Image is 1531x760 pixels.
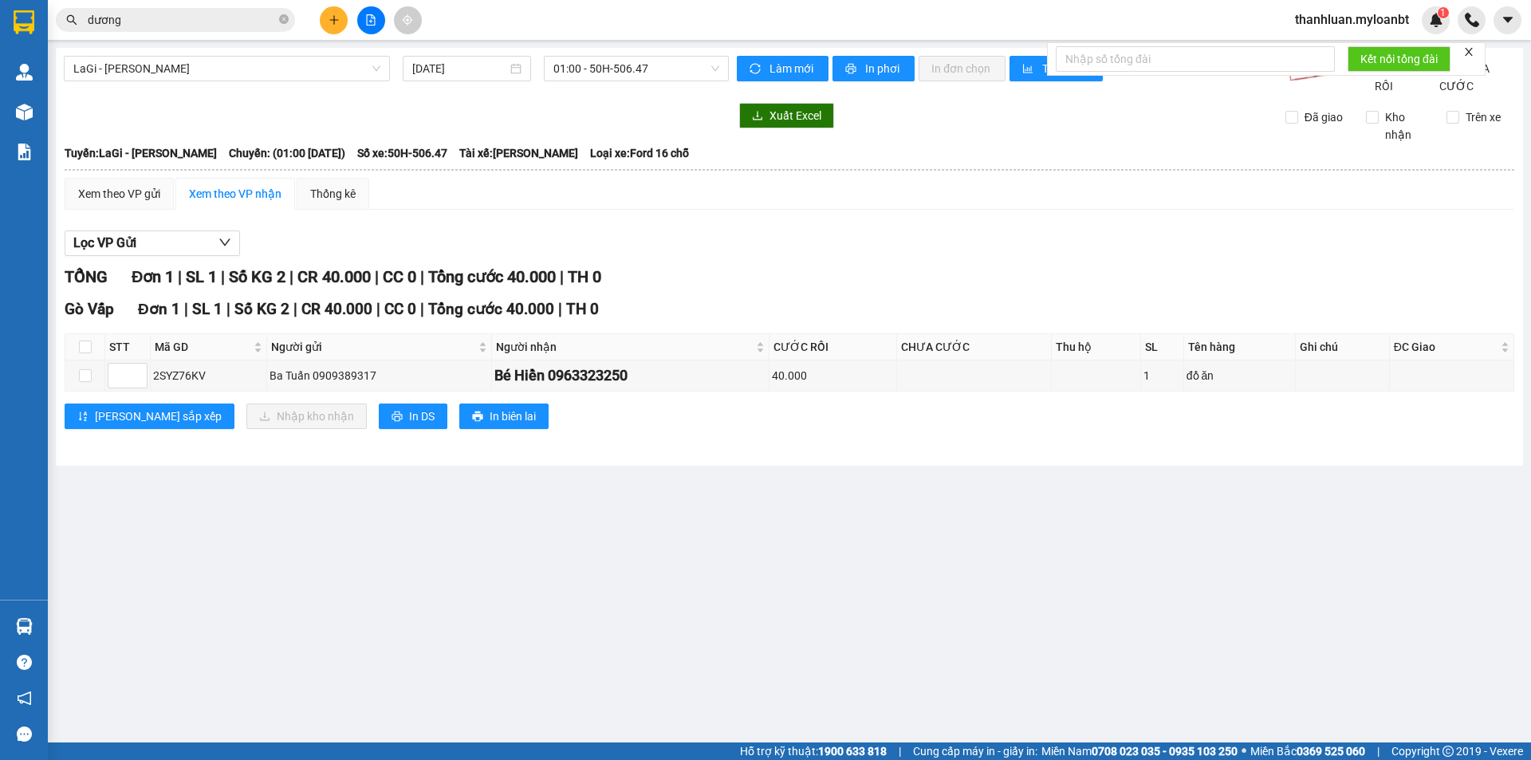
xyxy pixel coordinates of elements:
span: In biên lai [490,408,536,425]
button: file-add [357,6,385,34]
span: Cung cấp máy in - giấy in: [913,742,1037,760]
span: Miền Bắc [1250,742,1365,760]
button: syncLàm mới [737,56,828,81]
span: TH 0 [568,267,601,286]
td: 2SYZ76KV [151,360,267,392]
span: Làm mới [769,60,816,77]
span: search [66,14,77,26]
strong: 1900 633 818 [818,745,887,758]
span: thanhluan.myloanbt [1282,10,1422,30]
span: Tổng cước 40.000 [428,300,554,318]
span: Mã GD [155,338,250,356]
button: bar-chartThống kê [1010,56,1103,81]
span: Trên xe [1459,108,1507,126]
div: Xem theo VP nhận [189,185,281,203]
span: message [17,727,32,742]
span: | [560,267,564,286]
span: Số xe: 50H-506.47 [357,144,447,162]
span: | [226,300,230,318]
span: | [899,742,901,760]
button: Lọc VP Gửi [65,230,240,256]
span: Đơn 1 [132,267,174,286]
img: warehouse-icon [16,64,33,81]
span: close [1463,46,1474,57]
th: Tên hàng [1184,334,1296,360]
img: logo-vxr [14,10,34,34]
span: aim [402,14,413,26]
span: Gò Vấp [65,300,114,318]
button: caret-down [1494,6,1521,34]
span: ⚪️ [1242,748,1246,754]
button: downloadNhập kho nhận [246,404,367,429]
span: close-circle [279,13,289,28]
img: warehouse-icon [16,104,33,120]
span: Kho nhận [1379,108,1435,144]
span: SL 1 [192,300,222,318]
span: download [752,110,763,123]
div: đồ ăn [1187,367,1293,384]
button: In đơn chọn [919,56,1006,81]
img: solution-icon [16,144,33,160]
span: Lọc VP Gửi [73,233,136,253]
button: downloadXuất Excel [739,103,834,128]
span: Miền Nam [1041,742,1238,760]
span: caret-down [1501,13,1515,27]
span: Đã giao [1298,108,1349,126]
span: plus [329,14,340,26]
span: down [218,236,231,249]
span: printer [392,411,403,423]
span: Số KG 2 [229,267,285,286]
img: icon-new-feature [1429,13,1443,27]
span: Loại xe: Ford 16 chỗ [590,144,689,162]
span: close-circle [279,14,289,24]
span: copyright [1442,746,1454,757]
img: phone-icon [1465,13,1479,27]
img: warehouse-icon [16,618,33,635]
span: | [221,267,225,286]
span: Chuyến: (01:00 [DATE]) [229,144,345,162]
span: In phơi [865,60,902,77]
span: | [558,300,562,318]
span: Xuất Excel [769,107,821,124]
span: Tổng cước 40.000 [428,267,556,286]
button: aim [394,6,422,34]
div: 2SYZ76KV [153,367,264,384]
button: plus [320,6,348,34]
div: Ba Tuấn 0909389317 [270,367,489,384]
span: Người nhận [496,338,753,356]
div: 40.000 [772,367,894,384]
span: TH 0 [566,300,599,318]
span: | [293,300,297,318]
span: In DS [409,408,435,425]
th: Ghi chú [1296,334,1390,360]
span: | [376,300,380,318]
span: notification [17,691,32,706]
span: 01:00 - 50H-506.47 [553,57,719,81]
span: Tài xế: [PERSON_NAME] [459,144,578,162]
span: | [420,267,424,286]
span: 1 [1440,7,1446,18]
span: sort-ascending [77,411,89,423]
span: printer [472,411,483,423]
input: Tìm tên, số ĐT hoặc mã đơn [88,11,276,29]
span: LaGi - Hồ Chí Minh [73,57,380,81]
button: printerIn biên lai [459,404,549,429]
button: sort-ascending[PERSON_NAME] sắp xếp [65,404,234,429]
div: Thống kê [310,185,356,203]
span: TỔNG [65,267,108,286]
span: | [375,267,379,286]
span: [PERSON_NAME] sắp xếp [95,408,222,425]
button: printerIn phơi [832,56,915,81]
b: Tuyến: LaGi - [PERSON_NAME] [65,147,217,159]
span: | [289,267,293,286]
button: Kết nối tổng đài [1348,46,1450,72]
th: STT [105,334,151,360]
th: CHƯA CƯỚC [897,334,1052,360]
span: Người gửi [271,338,475,356]
span: | [1377,742,1379,760]
input: Nhập số tổng đài [1056,46,1335,72]
div: 1 [1143,367,1181,384]
span: Hỗ trợ kỹ thuật: [740,742,887,760]
div: Bé Hiền 0963323250 [494,364,766,387]
span: file-add [365,14,376,26]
